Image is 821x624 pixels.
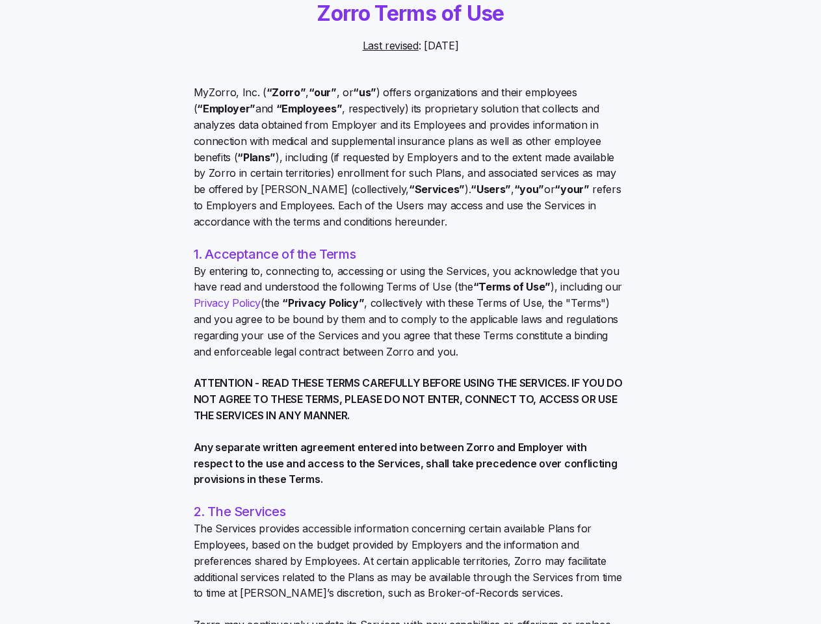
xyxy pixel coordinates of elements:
[194,84,628,229] span: MyZorro, Inc. ( , , or ) offers organizations and their employees ( and , respectively) its propr...
[194,439,628,487] span: Any separate written agreement entered into between Zorro and Employer with respect to the use an...
[267,86,306,99] b: “Zorro”
[194,503,628,521] h2: 2. The Services
[276,102,342,115] b: “Employees”
[197,102,255,115] b: “Employer”
[514,183,544,196] b: “you”
[282,296,364,309] b: “Privacy Policy”
[194,296,261,309] a: Privacy Policy
[237,151,276,164] b: “Plans”
[363,39,419,52] u: Last revised
[363,38,459,54] span: : [DATE]
[353,86,376,99] b: “us”
[194,263,628,360] span: By entering to, connecting to, accessing or using the Services, you acknowledge that you have rea...
[194,246,628,263] h2: 1. Acceptance of the Terms
[194,375,628,423] span: ATTENTION - READ THESE TERMS CAREFULLY BEFORE USING THE SERVICES. IF YOU DO NOT AGREE TO THESE TE...
[409,183,465,196] b: “Services”
[554,183,589,196] b: “your”
[194,521,628,601] span: The Services provides accessible information concerning certain available Plans for Employees, ba...
[473,280,551,293] b: “Terms of Use”
[471,183,511,196] b: “Users”
[309,86,336,99] b: “our”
